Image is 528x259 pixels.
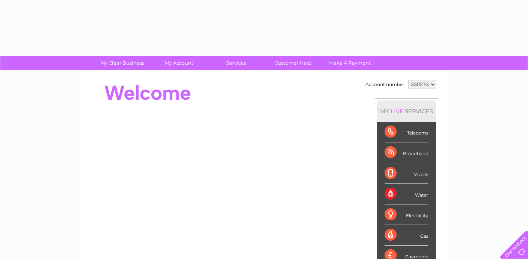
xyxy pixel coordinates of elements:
div: Water [385,184,428,204]
div: Electricity [385,204,428,225]
div: Broadband [385,142,428,163]
a: My Account [148,56,210,70]
div: Mobile [385,163,428,184]
a: Customer Help [262,56,324,70]
div: MY SERVICES [377,101,436,122]
a: Make A Payment [319,56,381,70]
td: Account number [364,78,406,91]
a: Services [205,56,267,70]
div: LIVE [389,108,405,115]
a: My Clear Business [91,56,153,70]
div: Telecoms [385,122,428,142]
div: Gas [385,225,428,246]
